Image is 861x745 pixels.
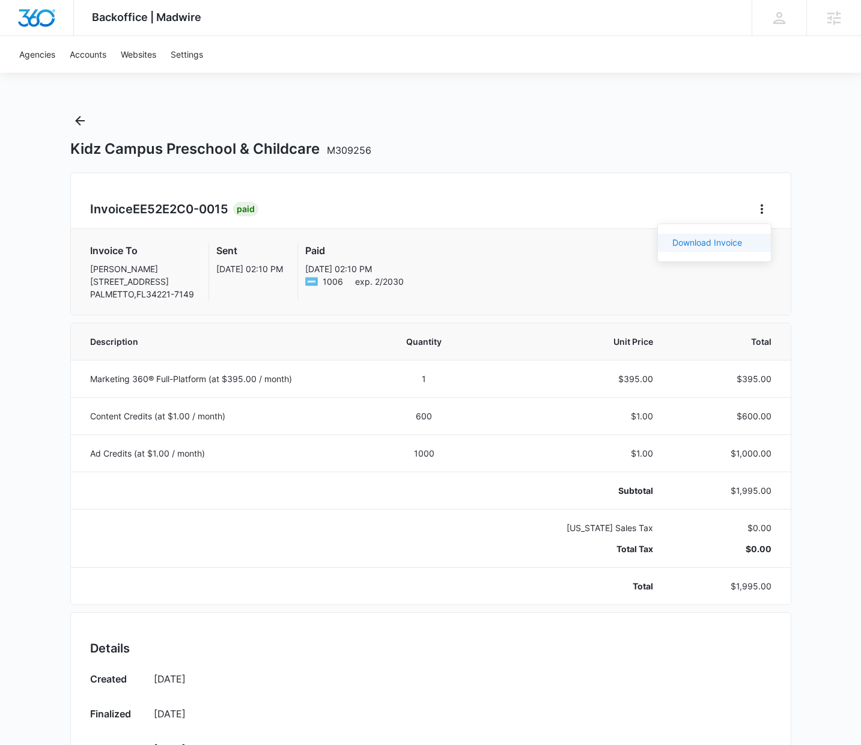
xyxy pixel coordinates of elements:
p: Total Tax [491,543,653,555]
button: Download Invoice [658,234,771,252]
p: $395.00 [491,372,653,385]
a: Download Invoice [672,237,742,248]
a: Agencies [12,36,62,73]
span: Backoffice | Madwire [92,11,201,23]
p: $395.00 [682,372,771,385]
p: [DATE] [154,672,771,686]
h1: Kidz Campus Preschool & Childcare [70,140,371,158]
span: Total [682,335,771,348]
span: M309256 [327,144,371,156]
p: $1,000.00 [682,447,771,460]
span: Quantity [386,335,463,348]
p: Total [491,580,653,592]
div: Paid [233,202,258,216]
span: EE52E2C0-0015 [133,202,228,216]
p: Subtotal [491,484,653,497]
h3: Finalized [90,707,142,725]
p: $1,995.00 [682,484,771,497]
td: 1 [371,360,478,397]
h2: Details [90,639,771,657]
span: exp. 2/2030 [355,275,404,288]
p: Marketing 360® Full-Platform (at $395.00 / month) [90,372,357,385]
p: $1,995.00 [682,580,771,592]
h3: Paid [305,243,404,258]
p: $1.00 [491,447,653,460]
h3: Invoice To [90,243,194,258]
span: Unit Price [491,335,653,348]
h3: Created [90,672,142,690]
span: American Express ending with [323,275,343,288]
p: [DATE] [154,707,771,721]
p: [DATE] 02:10 PM [305,263,404,275]
p: [DATE] 02:10 PM [216,263,283,275]
a: Settings [163,36,210,73]
button: Back [70,111,90,130]
h2: Invoice [90,200,233,218]
h3: Sent [216,243,283,258]
p: $0.00 [682,521,771,534]
p: Content Credits (at $1.00 / month) [90,410,357,422]
p: $0.00 [682,543,771,555]
p: Ad Credits (at $1.00 / month) [90,447,357,460]
td: 1000 [371,434,478,472]
p: [US_STATE] Sales Tax [491,521,653,534]
button: Home [752,199,771,219]
p: $600.00 [682,410,771,422]
span: Description [90,335,357,348]
a: Accounts [62,36,114,73]
td: 600 [371,397,478,434]
p: [PERSON_NAME] [STREET_ADDRESS] PALMETTO , FL 34221-7149 [90,263,194,300]
a: Websites [114,36,163,73]
p: $1.00 [491,410,653,422]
